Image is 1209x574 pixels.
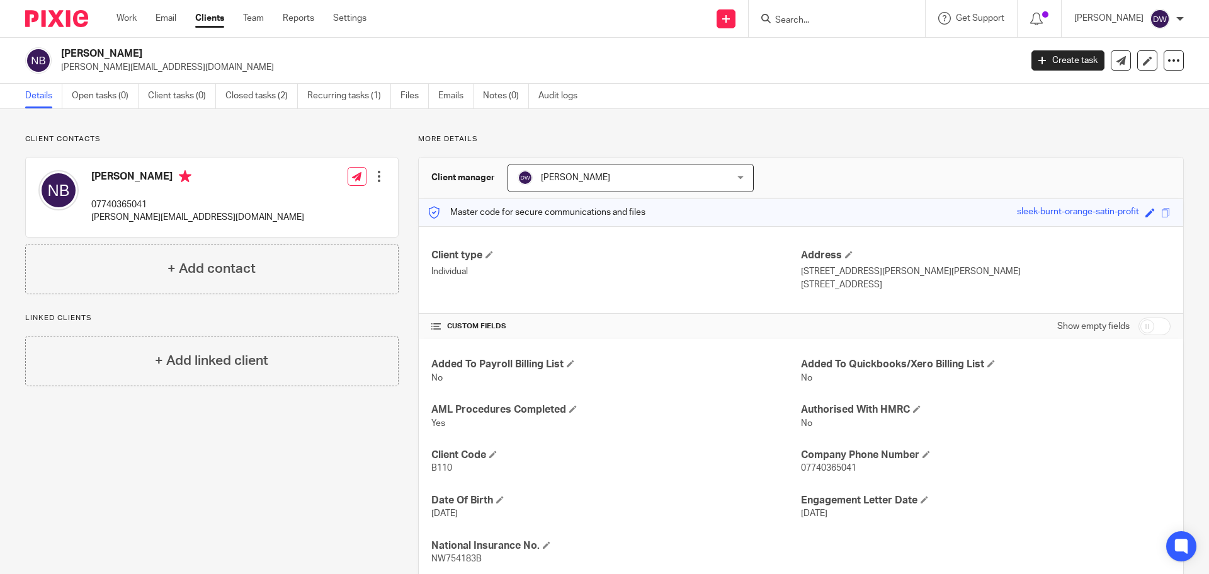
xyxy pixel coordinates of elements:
[801,374,812,382] span: No
[225,84,298,108] a: Closed tasks (2)
[61,47,822,60] h2: [PERSON_NAME]
[156,12,176,25] a: Email
[431,321,801,331] h4: CUSTOM FIELDS
[541,173,610,182] span: [PERSON_NAME]
[72,84,139,108] a: Open tasks (0)
[148,84,216,108] a: Client tasks (0)
[956,14,1004,23] span: Get Support
[418,134,1184,144] p: More details
[1057,320,1130,333] label: Show empty fields
[431,554,482,563] span: NW754183B
[167,259,256,278] h4: + Add contact
[431,509,458,518] span: [DATE]
[801,449,1171,462] h4: Company Phone Number
[431,419,445,428] span: Yes
[431,249,801,262] h4: Client type
[91,198,304,211] p: 07740365041
[91,170,304,186] h4: [PERSON_NAME]
[801,358,1171,371] h4: Added To Quickbooks/Xero Billing List
[333,12,366,25] a: Settings
[801,419,812,428] span: No
[538,84,587,108] a: Audit logs
[307,84,391,108] a: Recurring tasks (1)
[428,206,645,219] p: Master code for secure communications and files
[801,403,1171,416] h4: Authorised With HMRC
[801,494,1171,507] h4: Engagement Letter Date
[801,249,1171,262] h4: Address
[801,509,827,518] span: [DATE]
[431,539,801,553] h4: National Insurance No.
[25,10,88,27] img: Pixie
[155,351,268,370] h4: + Add linked client
[801,278,1171,291] p: [STREET_ADDRESS]
[1031,50,1104,71] a: Create task
[431,265,801,278] p: Individual
[1074,12,1144,25] p: [PERSON_NAME]
[774,15,887,26] input: Search
[25,47,52,74] img: svg%3E
[25,313,399,323] p: Linked clients
[38,170,79,210] img: svg%3E
[431,358,801,371] h4: Added To Payroll Billing List
[25,134,399,144] p: Client contacts
[431,494,801,507] h4: Date Of Birth
[801,464,856,473] span: 07740365041
[116,12,137,25] a: Work
[1150,9,1170,29] img: svg%3E
[283,12,314,25] a: Reports
[431,374,443,382] span: No
[801,265,1171,278] p: [STREET_ADDRESS][PERSON_NAME][PERSON_NAME]
[195,12,224,25] a: Clients
[400,84,429,108] a: Files
[1017,205,1139,220] div: sleek-burnt-orange-satin-profit
[518,170,533,185] img: svg%3E
[431,449,801,462] h4: Client Code
[179,170,191,183] i: Primary
[431,171,495,184] h3: Client manager
[91,211,304,224] p: [PERSON_NAME][EMAIL_ADDRESS][DOMAIN_NAME]
[483,84,529,108] a: Notes (0)
[431,464,452,473] span: B110
[243,12,264,25] a: Team
[61,61,1013,74] p: [PERSON_NAME][EMAIL_ADDRESS][DOMAIN_NAME]
[25,84,62,108] a: Details
[431,403,801,416] h4: AML Procedures Completed
[438,84,474,108] a: Emails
